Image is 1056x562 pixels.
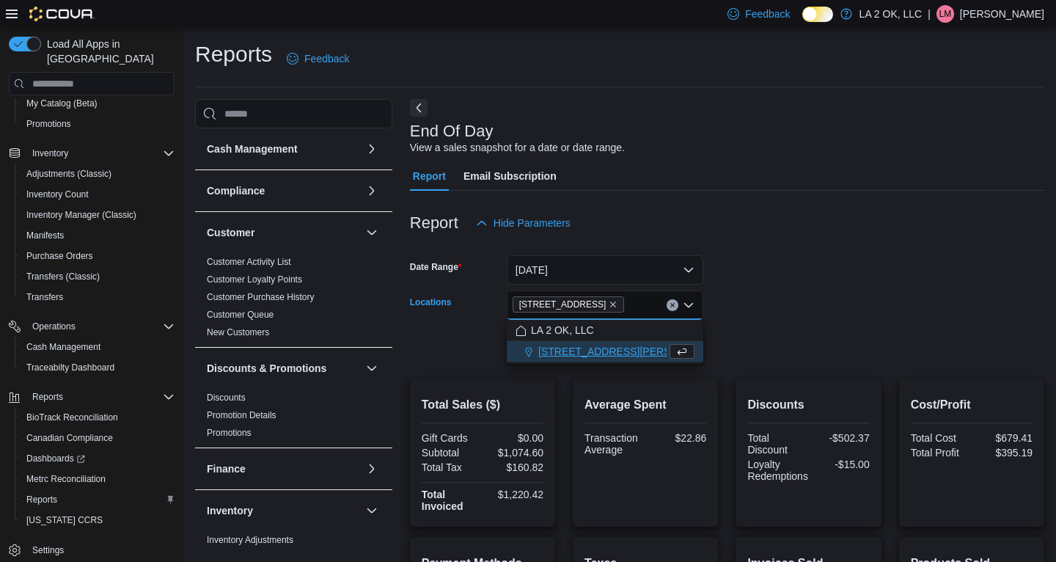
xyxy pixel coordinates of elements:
[21,429,119,447] a: Canadian Compliance
[928,5,931,23] p: |
[21,450,175,467] span: Dashboards
[15,448,180,469] a: Dashboards
[667,299,678,311] button: Clear input
[21,450,91,467] a: Dashboards
[21,511,109,529] a: [US_STATE] CCRS
[207,461,246,476] h3: Finance
[410,296,452,308] label: Locations
[15,407,180,428] button: BioTrack Reconciliation
[26,541,175,559] span: Settings
[747,432,805,456] div: Total Discount
[485,447,543,459] div: $1,074.60
[936,5,954,23] div: Luis Machado
[26,250,93,262] span: Purchase Orders
[15,184,180,205] button: Inventory Count
[26,473,106,485] span: Metrc Reconciliation
[21,268,175,285] span: Transfers (Classic)
[3,539,180,561] button: Settings
[26,541,70,559] a: Settings
[207,225,254,240] h3: Customer
[21,186,95,203] a: Inventory Count
[507,320,703,341] button: LA 2 OK, LLC
[413,161,446,191] span: Report
[21,409,175,426] span: BioTrack Reconciliation
[422,396,543,414] h2: Total Sales ($)
[207,326,269,338] span: New Customers
[15,489,180,510] button: Reports
[507,341,703,362] button: [STREET_ADDRESS][PERSON_NAME]
[15,357,180,378] button: Traceabilty Dashboard
[207,410,276,420] a: Promotion Details
[21,227,70,244] a: Manifests
[26,168,111,180] span: Adjustments (Classic)
[422,447,480,459] div: Subtotal
[21,206,175,224] span: Inventory Manager (Classic)
[485,432,543,444] div: $0.00
[363,182,381,200] button: Compliance
[207,142,360,156] button: Cash Management
[207,503,253,518] h3: Inventory
[26,514,103,526] span: [US_STATE] CCRS
[207,461,360,476] button: Finance
[26,412,118,423] span: BioTrack Reconciliation
[207,393,246,403] a: Discounts
[207,327,269,337] a: New Customers
[21,429,175,447] span: Canadian Compliance
[26,145,74,162] button: Inventory
[363,224,381,241] button: Customer
[814,459,870,470] div: -$15.00
[410,140,625,156] div: View a sales snapshot for a date or date range.
[485,461,543,473] div: $160.82
[15,428,180,448] button: Canadian Compliance
[21,165,175,183] span: Adjustments (Classic)
[26,318,81,335] button: Operations
[21,247,99,265] a: Purchase Orders
[21,115,77,133] a: Promotions
[207,274,302,285] span: Customer Loyalty Points
[21,186,175,203] span: Inventory Count
[410,123,494,140] h3: End Of Day
[207,256,291,268] span: Customer Activity List
[683,299,694,311] button: Close list of options
[26,318,175,335] span: Operations
[207,534,293,546] span: Inventory Adjustments
[207,503,360,518] button: Inventory
[15,114,180,134] button: Promotions
[21,470,175,488] span: Metrc Reconciliation
[15,287,180,307] button: Transfers
[3,316,180,337] button: Operations
[939,5,952,23] span: LM
[21,288,175,306] span: Transfers
[26,453,85,464] span: Dashboards
[26,209,136,221] span: Inventory Manager (Classic)
[207,361,326,376] h3: Discounts & Promotions
[207,142,298,156] h3: Cash Management
[15,93,180,114] button: My Catalog (Beta)
[15,266,180,287] button: Transfers (Classic)
[363,140,381,158] button: Cash Management
[410,214,458,232] h3: Report
[207,428,252,438] a: Promotions
[281,44,355,73] a: Feedback
[207,361,360,376] button: Discounts & Promotions
[812,432,870,444] div: -$502.37
[859,5,923,23] p: LA 2 OK, LLC
[21,95,175,112] span: My Catalog (Beta)
[15,225,180,246] button: Manifests
[21,288,69,306] a: Transfers
[463,161,557,191] span: Email Subscription
[26,118,71,130] span: Promotions
[747,396,869,414] h2: Discounts
[470,208,576,238] button: Hide Parameters
[304,51,349,66] span: Feedback
[21,165,117,183] a: Adjustments (Classic)
[29,7,95,21] img: Cova
[21,338,175,356] span: Cash Management
[745,7,790,21] span: Feedback
[32,321,76,332] span: Operations
[410,261,462,273] label: Date Range
[26,388,69,406] button: Reports
[26,362,114,373] span: Traceabilty Dashboard
[15,205,180,225] button: Inventory Manager (Classic)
